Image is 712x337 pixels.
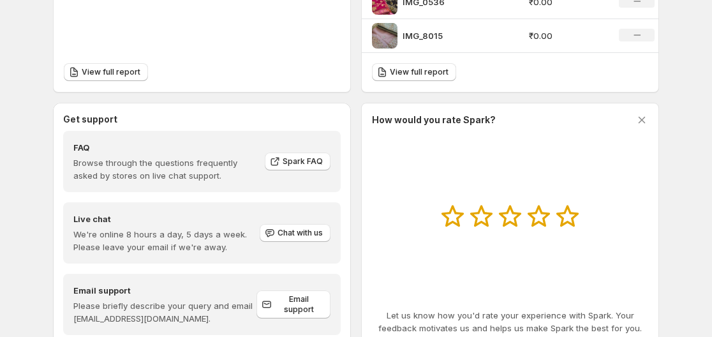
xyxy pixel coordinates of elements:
img: IMG_8015 [372,23,397,49]
h4: Live chat [73,213,258,225]
h3: Get support [63,113,117,126]
p: We're online 8 hours a day, 5 days a week. Please leave your email if we're away. [73,228,258,253]
a: Spark FAQ [265,153,330,170]
span: Chat with us [278,228,323,238]
span: Email support [274,294,323,315]
h3: How would you rate Spark? [372,114,496,126]
span: View full report [390,67,449,77]
p: IMG_8015 [403,29,498,42]
h4: FAQ [73,141,256,154]
p: ₹0.00 [529,29,604,42]
a: Email support [256,290,330,318]
h4: Email support [73,284,256,297]
span: Spark FAQ [283,156,323,167]
p: Browse through the questions frequently asked by stores on live chat support. [73,156,256,182]
p: Let us know how you'd rate your experience with Spark. Your feedback motivates us and helps us ma... [372,309,648,334]
a: View full report [64,63,148,81]
button: Chat with us [260,224,330,242]
a: View full report [372,63,456,81]
p: Please briefly describe your query and email [EMAIL_ADDRESS][DOMAIN_NAME]. [73,299,256,325]
span: View full report [82,67,140,77]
